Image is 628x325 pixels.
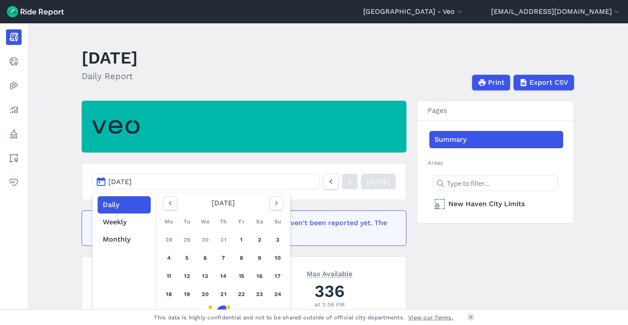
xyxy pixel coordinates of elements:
[92,174,320,189] button: [DATE]
[6,78,22,93] a: Heatmaps
[530,77,568,88] span: Export CSV
[361,174,396,189] a: [DATE]
[162,215,176,229] div: Mo
[433,175,558,191] input: Type to filter...
[271,306,285,319] div: 31
[253,251,266,265] a: 9
[235,233,248,247] a: 1
[92,115,140,139] img: Veo
[429,195,563,213] a: New Haven City Limits
[82,70,138,83] h2: Daily Report
[180,269,194,283] a: 12
[472,75,510,90] button: Print
[514,75,574,90] button: Export CSV
[253,306,266,319] div: 30
[428,159,563,167] h2: Areas
[6,126,22,142] a: Policy
[108,178,132,186] span: [DATE]
[253,215,266,229] div: Sa
[271,269,285,283] a: 17
[263,300,396,309] div: at 3:06 PM
[271,233,285,247] a: 3
[235,287,248,301] a: 22
[198,233,212,247] a: 30
[82,46,138,70] h1: [DATE]
[98,213,151,231] button: Weekly
[235,269,248,283] a: 15
[198,269,212,283] a: 13
[263,279,396,303] div: 336
[253,269,266,283] a: 16
[162,287,176,301] a: 18
[6,150,22,166] a: Areas
[162,269,176,283] a: 11
[429,131,563,148] a: Summary
[180,215,194,229] div: Tu
[162,251,176,265] a: 4
[253,233,266,247] a: 2
[180,287,194,301] a: 19
[160,196,287,210] div: [DATE]
[98,231,151,248] button: Monthly
[235,306,248,319] div: 29
[363,6,464,17] button: [GEOGRAPHIC_DATA] - Veo
[216,287,230,301] a: 21
[6,29,22,45] a: Report
[216,269,230,283] a: 14
[235,215,248,229] div: Fr
[307,269,352,277] span: Max Available
[198,215,212,229] div: We
[271,215,285,229] div: Su
[216,306,230,319] a: 28
[216,215,230,229] div: Th
[198,251,212,265] a: 6
[6,102,22,118] a: Analyze
[180,251,194,265] a: 5
[162,306,176,319] a: 25
[162,233,176,247] a: 28
[7,6,64,17] img: Ride Report
[271,287,285,301] a: 24
[417,101,574,121] h3: Pages
[98,196,151,213] button: Daily
[6,175,22,190] a: Health
[235,251,248,265] a: 8
[253,287,266,301] a: 23
[216,251,230,265] a: 7
[180,233,194,247] a: 29
[488,77,504,88] span: Print
[491,6,621,17] button: [EMAIL_ADDRESS][DOMAIN_NAME]
[6,54,22,69] a: Realtime
[271,251,285,265] a: 10
[180,306,194,319] a: 26
[198,306,212,319] a: 27
[216,233,230,247] a: 31
[408,313,454,322] a: View our Terms.
[198,287,212,301] a: 20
